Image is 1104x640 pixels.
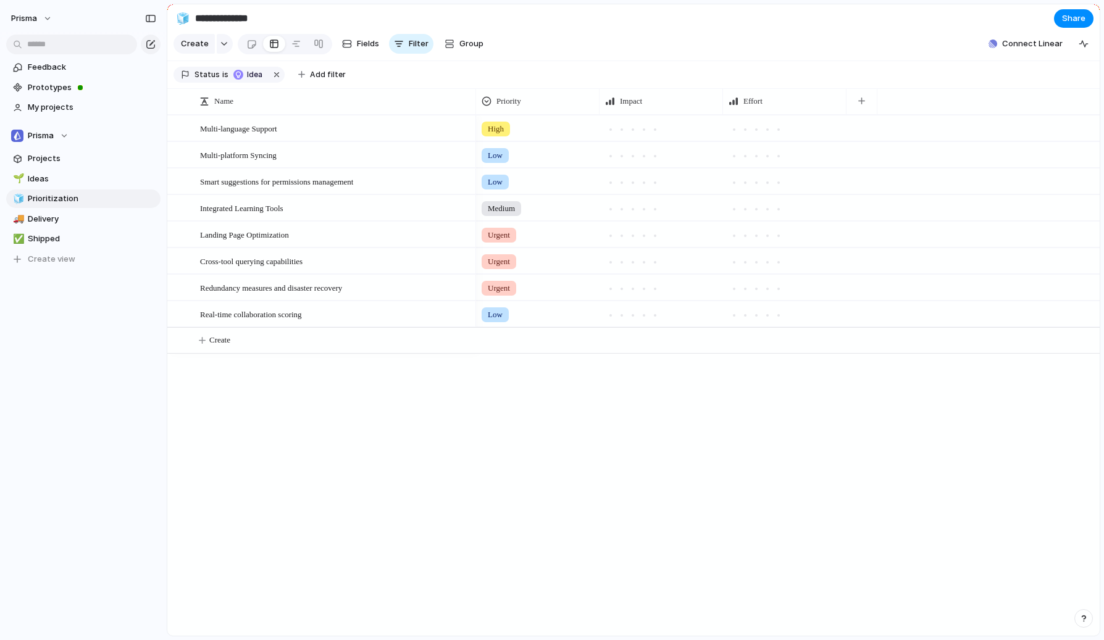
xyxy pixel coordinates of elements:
a: My projects [6,98,161,117]
div: 🌱 [13,172,22,186]
span: Prisma [28,130,54,142]
span: Ideas [28,173,156,185]
span: Shipped [28,233,156,245]
button: 🧊 [11,193,23,205]
span: Low [488,149,503,162]
button: ✅ [11,233,23,245]
span: Feedback [28,61,156,73]
span: Real-time collaboration scoring [200,307,302,321]
span: Connect Linear [1002,38,1063,50]
span: Integrated Learning Tools [200,201,283,215]
span: Create [209,334,230,346]
button: Idea [230,68,269,81]
button: Fields [337,34,384,54]
span: Share [1062,12,1085,25]
span: is [222,69,228,80]
a: ✅Shipped [6,230,161,248]
a: 🌱Ideas [6,170,161,188]
span: Low [488,176,503,188]
span: Smart suggestions for permissions management [200,174,353,188]
span: Create view [28,253,75,265]
span: High [488,123,504,135]
span: Projects [28,152,156,165]
span: Redundancy measures and disaster recovery [200,280,342,294]
span: Urgent [488,256,510,268]
button: Prisma [6,9,59,28]
div: 🧊 [13,192,22,206]
span: Status [194,69,220,80]
button: 🚚 [11,213,23,225]
a: Prototypes [6,78,161,97]
button: Group [438,34,490,54]
span: Effort [743,95,763,107]
span: Impact [620,95,642,107]
button: 🌱 [11,173,23,185]
span: Low [488,309,503,321]
span: Idea [247,69,265,80]
span: Urgent [488,282,510,294]
span: Urgent [488,229,510,241]
span: Multi-platform Syncing [200,148,277,162]
div: ✅ [13,232,22,246]
span: Filter [409,38,429,50]
button: Create [174,34,215,54]
button: 🧊 [173,9,193,28]
span: Priority [496,95,521,107]
span: Landing Page Optimization [200,227,289,241]
span: Create [181,38,209,50]
span: Fields [357,38,379,50]
button: Share [1054,9,1094,28]
span: Prisma [11,12,37,25]
button: Add filter [291,66,353,83]
button: Connect Linear [984,35,1068,53]
span: Cross-tool querying capabilities [200,254,303,268]
span: Name [214,95,233,107]
button: Create view [6,250,161,268]
a: Feedback [6,58,161,77]
div: 🚚 [13,212,22,226]
span: Add filter [310,69,346,80]
button: Filter [389,34,433,54]
span: Group [459,38,483,50]
button: Prisma [6,127,161,145]
button: is [220,68,231,81]
div: 🧊 [176,10,190,27]
span: Multi-language Support [200,121,277,135]
span: My projects [28,101,156,114]
span: Medium [488,202,515,215]
a: 🧊Prioritization [6,189,161,208]
a: 🚚Delivery [6,210,161,228]
a: Projects [6,149,161,168]
span: Prioritization [28,193,156,205]
span: Prototypes [28,81,156,94]
span: Delivery [28,213,156,225]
